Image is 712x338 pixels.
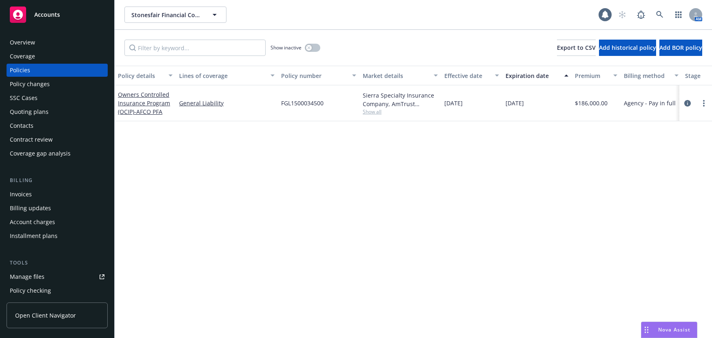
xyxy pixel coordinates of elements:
div: Billing [7,176,108,185]
span: $186,000.00 [575,99,608,107]
span: Agency - Pay in full [624,99,676,107]
span: - AFCO PFA [134,108,162,116]
span: [DATE] [444,99,463,107]
button: Stonesfair Financial Corporation [124,7,226,23]
a: General Liability [179,99,275,107]
div: Effective date [444,71,490,80]
div: Stage [685,71,710,80]
button: Effective date [441,66,502,85]
a: Start snowing [614,7,630,23]
div: Manage files [10,270,44,283]
input: Filter by keyword... [124,40,266,56]
div: Coverage gap analysis [10,147,71,160]
span: Add historical policy [599,44,656,51]
div: Invoices [10,188,32,201]
a: Installment plans [7,229,108,242]
span: FGL1500034500 [281,99,324,107]
div: Lines of coverage [179,71,266,80]
div: Contacts [10,119,33,132]
span: Nova Assist [658,326,690,333]
span: [DATE] [506,99,524,107]
a: Contacts [7,119,108,132]
a: Policy changes [7,78,108,91]
a: Overview [7,36,108,49]
div: Coverage [10,50,35,63]
span: Stonesfair Financial Corporation [131,11,202,19]
div: Premium [575,71,608,80]
a: Coverage gap analysis [7,147,108,160]
a: Account charges [7,216,108,229]
a: Coverage [7,50,108,63]
a: Manage files [7,270,108,283]
button: Add BOR policy [659,40,702,56]
a: Quoting plans [7,105,108,118]
div: Billing updates [10,202,51,215]
div: Policy changes [10,78,50,91]
div: Quoting plans [10,105,49,118]
div: Drag to move [641,322,652,338]
button: Nova Assist [641,322,697,338]
button: Add historical policy [599,40,656,56]
div: Policies [10,64,30,77]
div: Market details [363,71,429,80]
a: Billing updates [7,202,108,215]
span: Show inactive [271,44,302,51]
button: Export to CSV [557,40,596,56]
a: Report a Bug [633,7,649,23]
div: Policy number [281,71,347,80]
div: SSC Cases [10,91,38,105]
div: Tools [7,259,108,267]
div: Sierra Specialty Insurance Company, AmTrust Financial Services, Jencap Insurance Services Inc [363,91,438,108]
a: Invoices [7,188,108,201]
a: Switch app [670,7,687,23]
button: Policy details [115,66,176,85]
div: Account charges [10,216,55,229]
span: Accounts [34,11,60,18]
a: Search [652,7,668,23]
span: Open Client Navigator [15,311,76,320]
a: Owners Controlled Insurance Program (OCIP) [118,91,170,116]
button: Policy number [278,66,359,85]
div: Policy details [118,71,164,80]
div: Installment plans [10,229,58,242]
button: Market details [359,66,441,85]
div: Overview [10,36,35,49]
div: Billing method [624,71,670,80]
button: Expiration date [502,66,572,85]
a: circleInformation [683,98,692,108]
a: more [699,98,709,108]
span: Add BOR policy [659,44,702,51]
a: Accounts [7,3,108,26]
div: Policy checking [10,284,51,297]
button: Lines of coverage [176,66,278,85]
button: Premium [572,66,621,85]
a: Policy checking [7,284,108,297]
a: SSC Cases [7,91,108,105]
a: Contract review [7,133,108,146]
span: Show all [363,108,438,115]
div: Contract review [10,133,53,146]
button: Billing method [621,66,682,85]
div: Expiration date [506,71,559,80]
a: Policies [7,64,108,77]
span: Export to CSV [557,44,596,51]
